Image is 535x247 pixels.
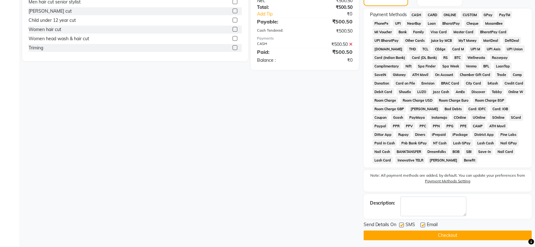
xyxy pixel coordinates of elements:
span: [PERSON_NAME] [428,156,459,164]
span: LUZO [415,88,428,95]
span: Gcash [391,114,405,121]
span: GPay [482,11,495,18]
span: Tabby [490,88,504,95]
span: MI Voucher [373,28,394,35]
span: Dittor App [373,131,394,138]
span: UPI Union [505,45,525,53]
div: [PERSON_NAME] cut [29,8,72,15]
span: Dreamfolks [426,148,448,155]
span: Instamojo [430,114,449,121]
span: bKash [486,79,500,87]
span: Rupay [396,131,411,138]
span: Envision [419,79,437,87]
span: UPI Axis [485,45,502,53]
span: PPC [418,122,428,130]
span: Venmo [464,62,479,70]
span: CARD [426,11,439,18]
div: Payable: [252,18,305,25]
span: Debit Card [373,88,394,95]
span: Send Details On [364,221,397,229]
span: Card on File [393,79,417,87]
span: Trade [495,71,508,78]
span: Room Charge Euro [437,97,471,104]
div: Balance : [252,57,305,64]
span: Comp [511,71,524,78]
span: Bank [396,28,409,35]
span: Other Cards [403,37,426,44]
div: ₹500.50 [305,4,357,11]
span: District App [472,131,496,138]
span: Nail Cash [373,148,392,155]
div: Women hair cut [29,26,61,33]
div: ₹500.50 [305,48,357,56]
span: THD [407,45,418,53]
span: RS [441,54,450,61]
span: Email [427,221,438,229]
span: Room Charge EGP [473,97,506,104]
span: MariDeal [481,37,500,44]
span: Jazz Cash [431,88,451,95]
span: CASH [410,11,423,18]
span: ONLINE [442,11,458,18]
span: CUSTOM [461,11,479,18]
span: NT Cash [431,139,449,147]
label: Payment Methods Setting [425,178,470,184]
div: Women head wash & hair cut [29,35,89,42]
span: BRAC Card [439,79,461,87]
span: Complimentary [373,62,401,70]
span: DefiDeal [503,37,521,44]
span: CAMP [471,122,485,130]
span: Coupon [373,114,389,121]
span: Nail Card [495,148,515,155]
span: Master Card [452,28,476,35]
span: UPI M [469,45,482,53]
div: Description: [370,200,395,206]
span: LoanTap [494,62,512,70]
span: On Account [433,71,455,78]
span: Room Charge GBP [373,105,406,112]
span: Diners [413,131,427,138]
span: PayMaya [407,114,427,121]
span: PPN [431,122,442,130]
span: Chamber Gift Card [458,71,492,78]
span: Room Charge [373,97,398,104]
span: Card (Indian Bank) [373,54,407,61]
span: Nail GPay [499,139,519,147]
span: PPE [458,122,468,130]
span: TCL [420,45,431,53]
span: PhonePe [373,20,391,27]
span: Visa Card [429,28,449,35]
span: MyT Money [457,37,479,44]
span: Spa Finder [416,62,438,70]
div: Paid: [252,48,305,56]
span: PPR [391,122,401,130]
a: Add Tip [252,11,314,17]
span: UPI BharatPay [373,37,401,44]
span: Lash GPay [451,139,473,147]
span: [DOMAIN_NAME] [373,45,405,53]
span: iPrepaid [430,131,448,138]
span: Shoutlo [397,88,413,95]
div: Total: [252,4,305,11]
span: [PERSON_NAME] [408,105,440,112]
button: Checkout [364,231,532,240]
span: Family [411,28,426,35]
span: Card: IOB [491,105,510,112]
span: CEdge [433,45,448,53]
span: AmEx [454,88,467,95]
span: UPI [393,20,403,27]
div: Cash Tendered: [252,28,305,35]
span: Wellnessta [466,54,487,61]
span: BOB [451,148,462,155]
div: Triming [29,45,43,51]
span: COnline [452,114,468,121]
span: PPG [445,122,456,130]
span: Nift [403,62,413,70]
div: ₹500.50 [305,18,357,25]
span: City Card [464,79,483,87]
div: ₹0 [314,11,357,17]
div: ₹0 [305,57,357,64]
span: Paypal [373,122,388,130]
span: Pnb Bank GPay [399,139,429,147]
span: BANKTANSFER [394,148,423,155]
